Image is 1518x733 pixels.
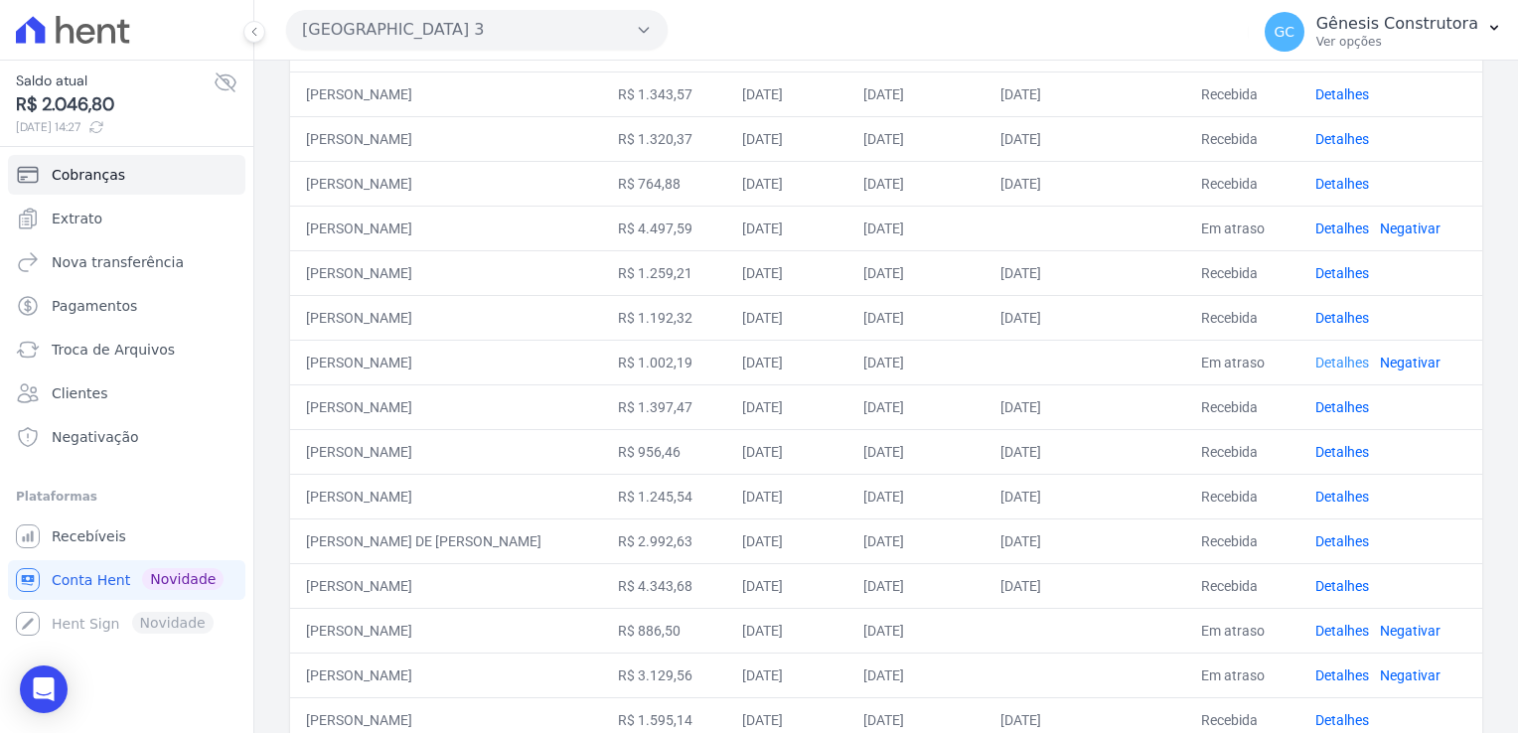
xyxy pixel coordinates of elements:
[985,474,1185,518] td: [DATE]
[726,608,847,653] td: [DATE]
[726,72,847,116] td: [DATE]
[52,296,137,316] span: Pagamentos
[290,250,602,295] td: [PERSON_NAME]
[1315,399,1369,415] a: Detalhes
[1185,161,1298,206] td: Recebida
[1185,72,1298,116] td: Recebida
[1185,295,1298,340] td: Recebida
[290,608,602,653] td: [PERSON_NAME]
[8,373,245,413] a: Clientes
[602,340,726,384] td: R$ 1.002,19
[847,340,985,384] td: [DATE]
[52,427,139,447] span: Negativação
[726,429,847,474] td: [DATE]
[847,116,985,161] td: [DATE]
[602,518,726,563] td: R$ 2.992,63
[726,116,847,161] td: [DATE]
[52,209,102,228] span: Extrato
[52,570,130,590] span: Conta Hent
[1249,4,1518,60] button: GC Gênesis Construtora Ver opções
[985,116,1185,161] td: [DATE]
[1185,250,1298,295] td: Recebida
[1315,578,1369,594] a: Detalhes
[16,118,214,136] span: [DATE] 14:27
[16,155,237,644] nav: Sidebar
[1315,220,1369,236] a: Detalhes
[1315,444,1369,460] a: Detalhes
[726,295,847,340] td: [DATE]
[1315,667,1369,683] a: Detalhes
[602,608,726,653] td: R$ 886,50
[602,206,726,250] td: R$ 4.497,59
[602,563,726,608] td: R$ 4.343,68
[290,72,602,116] td: [PERSON_NAME]
[1185,340,1298,384] td: Em atraso
[8,516,245,556] a: Recebíveis
[847,429,985,474] td: [DATE]
[985,161,1185,206] td: [DATE]
[847,161,985,206] td: [DATE]
[726,518,847,563] td: [DATE]
[602,250,726,295] td: R$ 1.259,21
[8,199,245,238] a: Extrato
[8,242,245,282] a: Nova transferência
[1315,712,1369,728] a: Detalhes
[1185,653,1298,697] td: Em atraso
[8,330,245,369] a: Troca de Arquivos
[1315,623,1369,639] a: Detalhes
[1380,220,1441,236] a: Negativar
[290,653,602,697] td: [PERSON_NAME]
[1185,384,1298,429] td: Recebida
[847,295,985,340] td: [DATE]
[1380,623,1441,639] a: Negativar
[847,608,985,653] td: [DATE]
[52,383,107,403] span: Clientes
[847,250,985,295] td: [DATE]
[602,474,726,518] td: R$ 1.245,54
[726,474,847,518] td: [DATE]
[602,429,726,474] td: R$ 956,46
[602,384,726,429] td: R$ 1.397,47
[1185,429,1298,474] td: Recebida
[602,161,726,206] td: R$ 764,88
[286,10,668,50] button: [GEOGRAPHIC_DATA] 3
[726,161,847,206] td: [DATE]
[726,653,847,697] td: [DATE]
[726,250,847,295] td: [DATE]
[1185,518,1298,563] td: Recebida
[16,485,237,509] div: Plataformas
[985,295,1185,340] td: [DATE]
[985,384,1185,429] td: [DATE]
[1315,131,1369,147] a: Detalhes
[1185,608,1298,653] td: Em atraso
[726,340,847,384] td: [DATE]
[290,116,602,161] td: [PERSON_NAME]
[1185,474,1298,518] td: Recebida
[985,429,1185,474] td: [DATE]
[985,563,1185,608] td: [DATE]
[847,206,985,250] td: [DATE]
[52,252,184,272] span: Nova transferência
[847,653,985,697] td: [DATE]
[290,384,602,429] td: [PERSON_NAME]
[1185,116,1298,161] td: Recebida
[602,116,726,161] td: R$ 1.320,37
[1315,86,1369,102] a: Detalhes
[52,165,125,185] span: Cobranças
[1274,25,1294,39] span: GC
[1315,176,1369,192] a: Detalhes
[1316,14,1478,34] p: Gênesis Construtora
[1315,355,1369,370] a: Detalhes
[726,384,847,429] td: [DATE]
[1185,563,1298,608] td: Recebida
[1380,667,1441,683] a: Negativar
[1315,489,1369,505] a: Detalhes
[20,665,68,713] div: Open Intercom Messenger
[602,72,726,116] td: R$ 1.343,57
[1185,206,1298,250] td: Em atraso
[52,340,175,360] span: Troca de Arquivos
[290,295,602,340] td: [PERSON_NAME]
[8,417,245,457] a: Negativação
[847,72,985,116] td: [DATE]
[290,429,602,474] td: [PERSON_NAME]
